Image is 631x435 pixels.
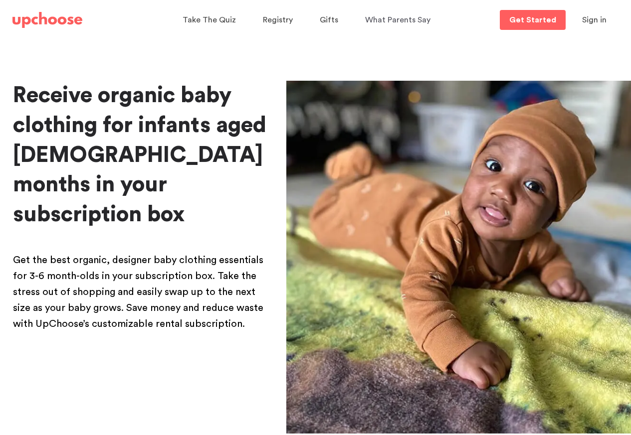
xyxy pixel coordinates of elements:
a: Gifts [320,10,341,30]
button: Sign in [570,10,619,30]
a: Get Started [500,10,566,30]
a: UpChoose [12,10,82,30]
span: What Parents Say [365,16,430,24]
span: Registry [263,16,293,24]
p: Get Started [509,16,556,24]
span: Take The Quiz [183,16,236,24]
h1: Receive organic baby clothing for infants aged [DEMOGRAPHIC_DATA] months in your subscription box [13,81,270,230]
a: What Parents Say [365,10,433,30]
span: Gifts [320,16,338,24]
img: UpChoose [12,12,82,28]
a: Registry [263,10,296,30]
a: Take The Quiz [183,10,239,30]
span: Sign in [582,16,607,24]
span: Get the best organic, designer baby clothing essentials for 3-6 month-olds in your subscription b... [13,255,263,329]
